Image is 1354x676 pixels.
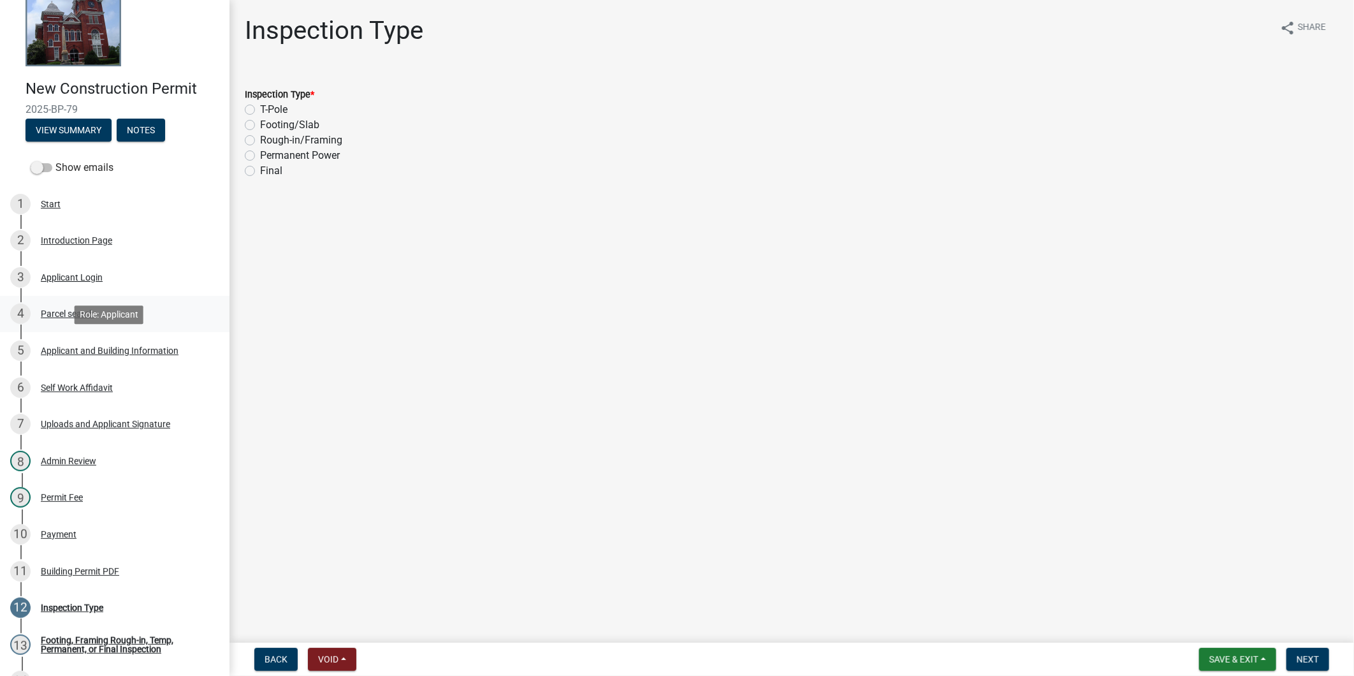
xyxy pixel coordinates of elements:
div: 13 [10,635,31,655]
span: Back [265,654,288,665]
div: Permit Fee [41,493,83,502]
label: Permanent Power [260,148,340,163]
div: 9 [10,487,31,508]
div: 3 [10,267,31,288]
div: Self Work Affidavit [41,383,113,392]
h1: Inspection Type [245,15,423,46]
div: 10 [10,524,31,545]
div: Inspection Type [41,603,103,612]
div: 12 [10,598,31,618]
div: 11 [10,561,31,582]
div: 2 [10,230,31,251]
button: Void [308,648,356,671]
button: Back [254,648,298,671]
div: Applicant and Building Information [41,346,178,355]
label: Footing/Slab [260,117,319,133]
i: share [1280,20,1295,36]
button: Next [1286,648,1329,671]
wm-modal-confirm: Notes [117,126,165,136]
div: Start [41,200,61,209]
div: Applicant Login [41,273,103,282]
h4: New Construction Permit [25,80,219,98]
span: 2025-BP-79 [25,103,204,115]
div: 8 [10,451,31,471]
label: Show emails [31,160,113,175]
span: Void [318,654,338,665]
button: View Summary [25,119,112,142]
div: 1 [10,194,31,214]
button: Notes [117,119,165,142]
div: 7 [10,414,31,434]
label: Rough-in/Framing [260,133,342,148]
div: Uploads and Applicant Signature [41,420,170,429]
label: Final [260,163,282,179]
span: Share [1298,20,1326,36]
div: Role: Applicant [75,305,143,324]
span: Next [1297,654,1319,665]
div: 5 [10,341,31,361]
div: 4 [10,304,31,324]
div: Admin Review [41,457,96,466]
div: Parcel search [41,309,94,318]
wm-modal-confirm: Summary [25,126,112,136]
button: Save & Exit [1199,648,1276,671]
label: Inspection Type [245,91,314,99]
span: Save & Exit [1209,654,1258,665]
div: Footing, Framing Rough-in, Temp, Permanent, or Final Inspection [41,636,209,654]
button: shareShare [1270,15,1336,40]
div: Payment [41,530,76,539]
div: Building Permit PDF [41,567,119,576]
div: 6 [10,378,31,398]
div: Introduction Page [41,236,112,245]
label: T-Pole [260,102,288,117]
